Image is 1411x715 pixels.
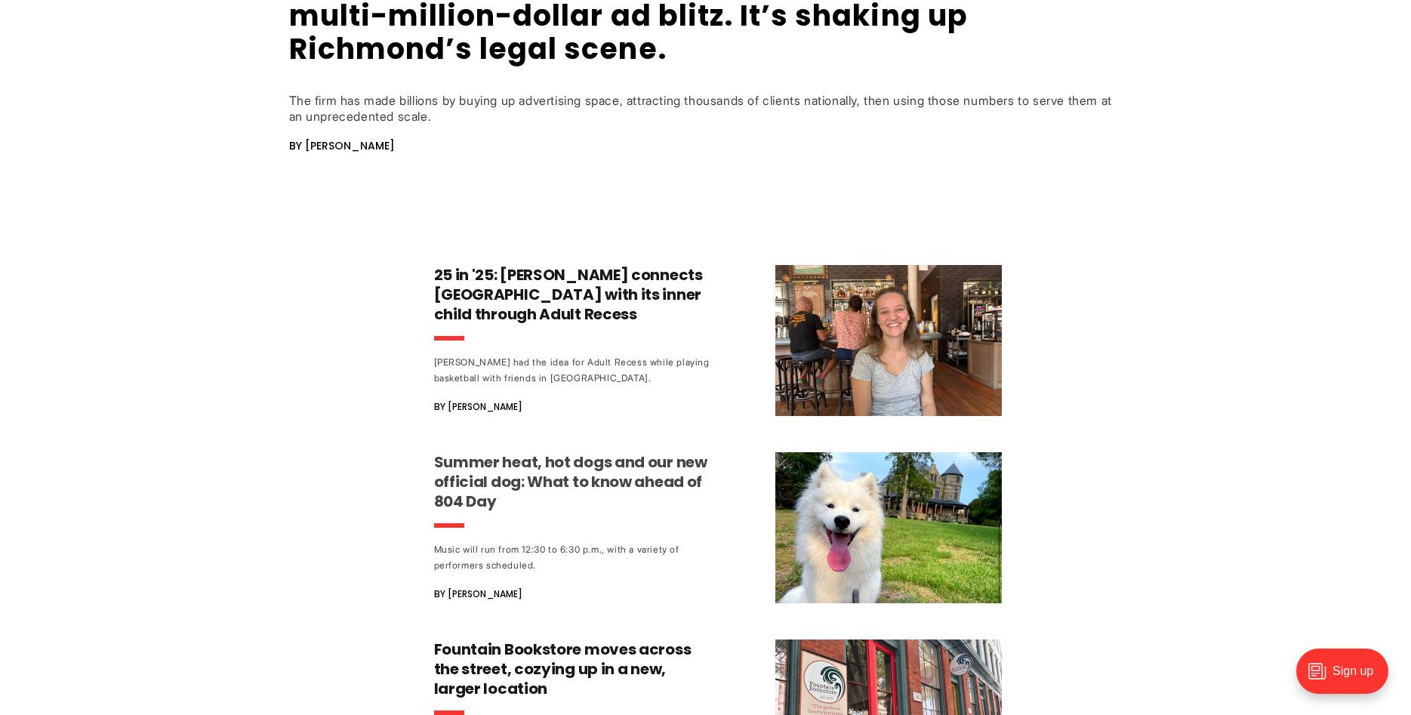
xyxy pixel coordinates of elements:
[434,265,1002,416] a: 25 in '25: [PERSON_NAME] connects [GEOGRAPHIC_DATA] with its inner child through Adult Recess [PE...
[434,452,1002,603] a: Summer heat, hot dogs and our new official dog: What to know ahead of 804 Day Music will run from...
[434,265,715,324] h3: 25 in '25: [PERSON_NAME] connects [GEOGRAPHIC_DATA] with its inner child through Adult Recess
[434,585,522,603] span: By [PERSON_NAME]
[775,265,1002,416] img: 25 in '25: Ally Fisher connects Richmond with its inner child through Adult Recess
[289,138,395,153] span: By [PERSON_NAME]
[434,541,715,573] div: Music will run from 12:30 to 6:30 p.m., with a variety of performers scheduled.
[289,93,1123,125] div: The firm has made billions by buying up advertising space, attracting thousands of clients nation...
[1283,641,1411,715] iframe: portal-trigger
[775,452,1002,603] img: Summer heat, hot dogs and our new official dog: What to know ahead of 804 Day
[434,639,715,698] h3: Fountain Bookstore moves across the street, cozying up in a new, larger location
[434,354,715,386] div: [PERSON_NAME] had the idea for Adult Recess while playing basketball with friends in [GEOGRAPHIC_...
[434,398,522,416] span: By [PERSON_NAME]
[434,452,715,511] h3: Summer heat, hot dogs and our new official dog: What to know ahead of 804 Day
